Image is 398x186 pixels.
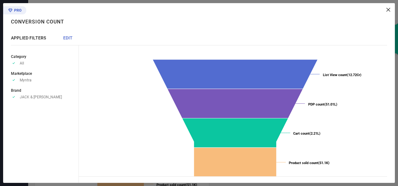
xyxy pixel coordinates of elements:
span: Brand [11,88,21,93]
span: APPLIED FILTERS [11,35,46,40]
tspan: List View count [323,73,347,77]
tspan: Cart count [293,132,309,136]
span: All [20,61,24,65]
span: Category [11,54,26,59]
span: JACK & [PERSON_NAME] [20,95,62,99]
span: EDIT [63,35,73,40]
text: (12.72Cr) [323,73,361,77]
text: (51.01L) [308,102,337,106]
span: Myntra [20,78,32,82]
span: Marketplace [11,71,32,76]
text: (2.21L) [293,132,320,136]
h1: Conversion Count [11,19,64,25]
div: Premium [3,6,26,16]
tspan: PDP count [308,102,324,106]
text: (51.1K) [289,161,329,165]
tspan: Product sold count [289,161,318,165]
